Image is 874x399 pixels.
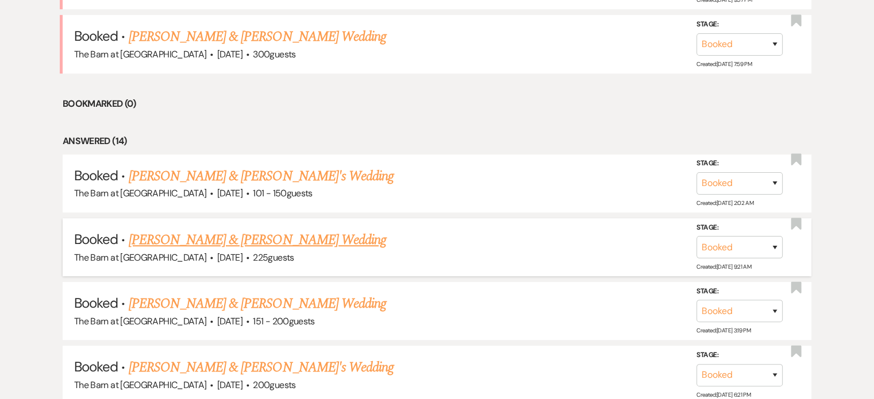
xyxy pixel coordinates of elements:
[217,251,242,264] span: [DATE]
[74,230,118,248] span: Booked
[217,379,242,391] span: [DATE]
[74,48,206,60] span: The Barn at [GEOGRAPHIC_DATA]
[253,187,312,199] span: 101 - 150 guests
[696,327,750,334] span: Created: [DATE] 3:19 PM
[696,199,753,207] span: Created: [DATE] 2:02 AM
[696,263,751,270] span: Created: [DATE] 9:21 AM
[696,60,752,67] span: Created: [DATE] 7:59 PM
[74,294,118,312] span: Booked
[696,18,783,31] label: Stage:
[74,166,118,184] span: Booked
[253,251,294,264] span: 225 guests
[74,27,118,45] span: Booked
[74,251,206,264] span: The Barn at [GEOGRAPHIC_DATA]
[253,379,295,391] span: 200 guests
[74,379,206,391] span: The Barn at [GEOGRAPHIC_DATA]
[129,166,394,187] a: [PERSON_NAME] & [PERSON_NAME]'s Wedding
[696,157,783,170] label: Stage:
[253,48,295,60] span: 300 guests
[74,315,206,327] span: The Barn at [GEOGRAPHIC_DATA]
[63,134,811,149] li: Answered (14)
[74,187,206,199] span: The Barn at [GEOGRAPHIC_DATA]
[129,230,386,250] a: [PERSON_NAME] & [PERSON_NAME] Wedding
[63,96,811,111] li: Bookmarked (0)
[129,293,386,314] a: [PERSON_NAME] & [PERSON_NAME] Wedding
[696,285,783,298] label: Stage:
[253,315,314,327] span: 151 - 200 guests
[696,349,783,362] label: Stage:
[74,358,118,375] span: Booked
[129,357,394,378] a: [PERSON_NAME] & [PERSON_NAME]'s Wedding
[217,315,242,327] span: [DATE]
[696,390,750,398] span: Created: [DATE] 6:21 PM
[217,48,242,60] span: [DATE]
[217,187,242,199] span: [DATE]
[129,26,386,47] a: [PERSON_NAME] & [PERSON_NAME] Wedding
[696,221,783,234] label: Stage:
